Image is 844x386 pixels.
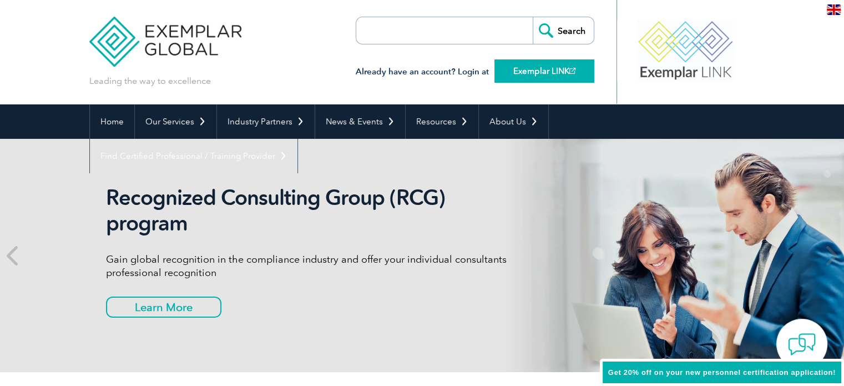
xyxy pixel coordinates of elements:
a: Exemplar LINK [494,59,594,83]
p: Gain global recognition in the compliance industry and offer your individual consultants professi... [106,253,522,279]
img: en [827,4,841,15]
h3: Already have an account? Login at [356,65,594,79]
a: Industry Partners [217,104,315,139]
a: Our Services [135,104,216,139]
span: Get 20% off on your new personnel certification application! [608,368,836,377]
img: contact-chat.png [788,330,816,358]
img: open_square.png [569,68,575,74]
a: About Us [479,104,548,139]
a: News & Events [315,104,405,139]
input: Search [533,17,594,44]
h2: Recognized Consulting Group (RCG) program [106,185,522,236]
p: Leading the way to excellence [89,75,211,87]
a: Find Certified Professional / Training Provider [90,139,297,173]
a: Learn More [106,297,221,318]
a: Home [90,104,134,139]
a: Resources [406,104,478,139]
